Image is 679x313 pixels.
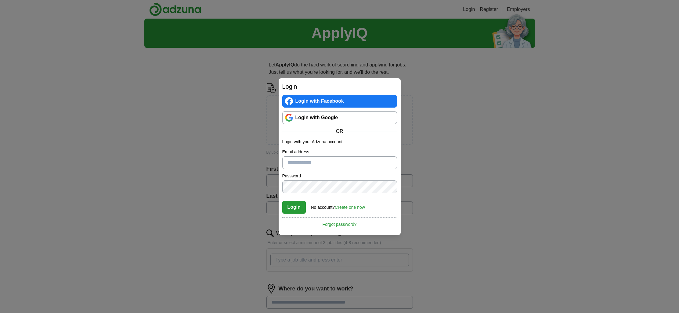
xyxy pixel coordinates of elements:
[282,149,397,155] label: Email address
[282,173,397,179] label: Password
[335,205,365,210] a: Create one now
[332,128,347,135] span: OR
[311,201,365,211] div: No account?
[282,95,397,108] a: Login with Facebook
[282,201,306,214] button: Login
[282,217,397,228] a: Forgot password?
[282,139,397,145] p: Login with your Adzuna account:
[282,82,397,91] h2: Login
[282,111,397,124] a: Login with Google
